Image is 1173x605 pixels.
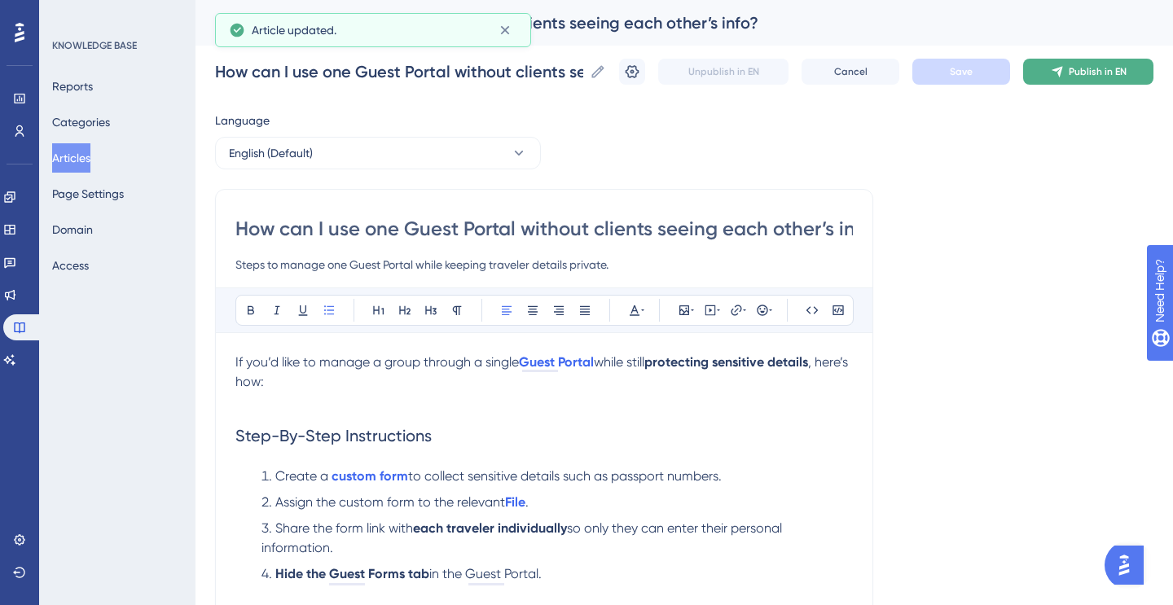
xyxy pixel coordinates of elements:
strong: Hide the [275,566,326,581]
span: Article updated. [252,20,336,40]
button: Publish in EN [1023,59,1153,85]
div: How can I use one Guest Portal without clients seeing each other’s info? [215,11,1113,34]
span: while still [594,354,644,370]
span: If you’d like to manage a group through a single [235,354,519,370]
span: Share the form link with [275,520,413,536]
button: Categories [52,107,110,137]
button: Page Settings [52,179,124,208]
strong: individually [498,520,567,536]
span: Step-By-Step Instructions [235,426,432,445]
input: Article Title [235,216,853,242]
button: English (Default) [215,137,541,169]
span: Create a [275,468,328,484]
button: Domain [52,215,93,244]
div: KNOWLEDGE BASE [52,39,137,52]
span: Unpublish in EN [688,65,759,78]
span: in the Guest Portal. [429,566,542,581]
span: Cancel [834,65,868,78]
span: Need Help? [38,4,102,24]
button: Save [912,59,1010,85]
iframe: UserGuiding AI Assistant Launcher [1105,541,1153,590]
input: Article Name [215,60,583,83]
strong: each traveler [413,520,494,536]
button: Cancel [802,59,899,85]
button: Articles [52,143,90,173]
span: Publish in EN [1069,65,1127,78]
input: Article Description [235,255,853,274]
span: . [525,494,529,510]
button: Reports [52,72,93,101]
span: Language [215,111,270,130]
button: Access [52,251,89,280]
span: to collect sensitive details such as passport numbers. [408,468,722,484]
strong: protecting sensitive details [644,354,808,370]
a: Guest Portal [519,354,594,370]
a: custom form [332,468,408,484]
span: English (Default) [229,143,313,163]
span: Assign the custom form to the relevant [275,494,505,510]
button: Unpublish in EN [658,59,789,85]
strong: Guest Forms tab [329,566,429,581]
span: Save [950,65,973,78]
a: File [505,494,525,510]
